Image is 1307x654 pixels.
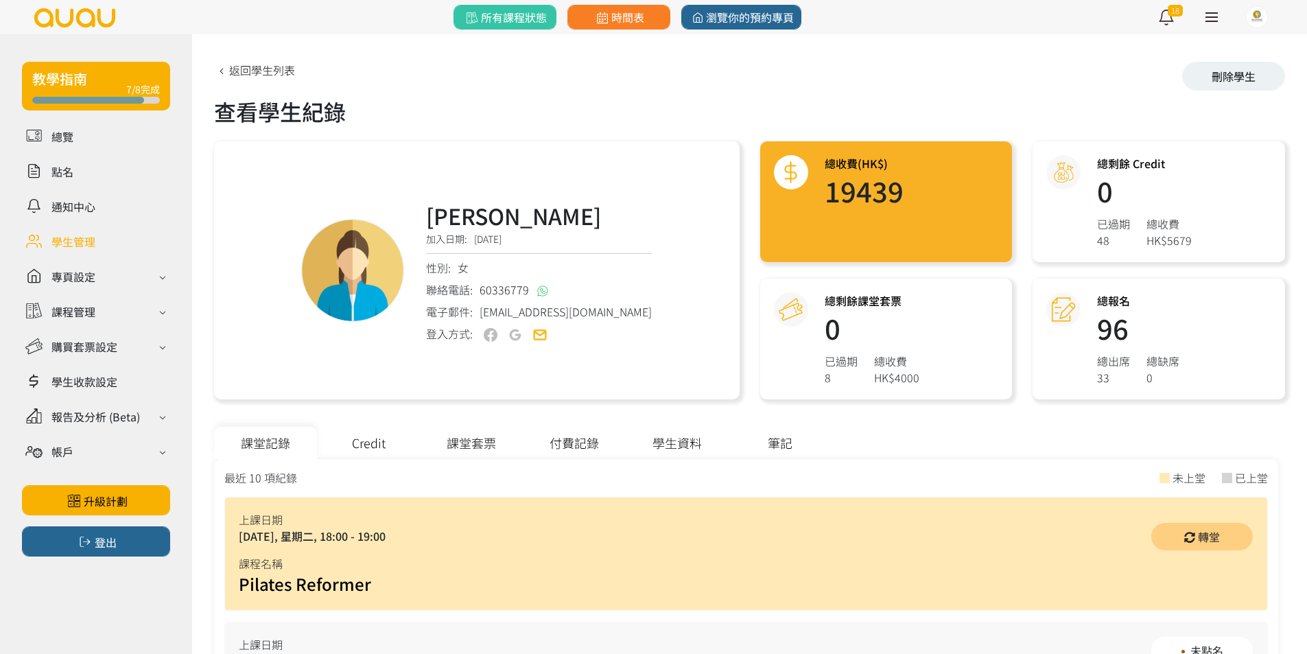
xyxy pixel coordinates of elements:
span: 時間表 [593,9,644,25]
div: 登入方式: [426,325,473,342]
div: 已過期 [1097,215,1130,232]
img: credit@2x.png [1052,161,1076,185]
span: 18 [1168,5,1183,16]
h3: 總剩餘課堂套票 [825,292,919,309]
div: 未上堂 [1173,469,1205,486]
div: 總出席 [1097,353,1130,369]
img: whatsapp@2x.png [537,285,548,296]
div: 專頁設定 [51,268,95,285]
span: [EMAIL_ADDRESS][DOMAIN_NAME] [480,303,652,320]
div: 總收費 [874,353,919,369]
img: user-email-on.png [533,328,547,342]
div: Credit [317,427,420,459]
div: 0 [1146,369,1179,386]
a: 轉堂 [1151,522,1253,551]
div: 加入日期: [426,232,652,254]
a: 所有課程狀態 [454,5,556,30]
img: attendance@2x.png [1052,298,1076,322]
h1: 96 [1097,314,1179,342]
img: user-google-off.png [508,328,522,342]
h3: 總收費(HK$) [825,155,904,172]
a: 返回學生列表 [214,62,295,78]
button: 登出 [22,526,170,557]
span: 瀏覽你的預約專頁 [689,9,794,25]
img: total@2x.png [779,161,803,185]
h3: [PERSON_NAME] [426,199,652,232]
div: 33 [1097,369,1130,386]
div: 筆記 [729,427,832,459]
a: 時間表 [567,5,670,30]
div: 最近 10 項紀錄 [224,469,297,486]
div: 性別: [426,259,652,276]
a: Pilates Reformer [239,572,371,596]
div: 上課日期 [239,636,386,653]
div: 課程名稱 [239,555,386,572]
a: 升級計劃 [22,485,170,515]
span: [DATE] [474,232,502,246]
div: HK$5679 [1146,232,1192,248]
div: 帳戶 [51,443,73,460]
div: 刪除學生 [1182,62,1285,91]
img: user-fb-off.png [484,328,497,342]
div: 總缺席 [1146,353,1179,369]
img: logo.svg [33,8,117,27]
div: 上課日期 [239,511,386,528]
div: [DATE], 星期二, 18:00 - 19:00 [239,528,386,544]
div: 已過期 [825,353,858,369]
div: 課堂記錄 [214,427,317,459]
div: 聯絡電話: [426,281,652,298]
div: 48 [1097,232,1130,248]
div: 付費記錄 [523,427,626,459]
a: 瀏覽你的預約專頁 [681,5,801,30]
div: 課堂套票 [420,427,523,459]
h1: 0 [1097,177,1192,205]
div: 已上堂 [1235,469,1268,486]
div: 學生資料 [626,427,729,459]
span: 60336779 [480,281,529,298]
div: 8 [825,369,858,386]
h1: 0 [825,314,919,342]
h3: 總剩餘 Credit [1097,155,1192,172]
div: 課程管理 [51,303,95,320]
div: 總收費 [1146,215,1192,232]
div: 電子郵件: [426,303,652,320]
div: HK$4000 [874,369,919,386]
div: 查看學生紀錄 [214,95,1285,128]
img: courseCredit@2x.png [779,298,803,322]
h3: 總報名 [1097,292,1179,309]
h1: 19439 [825,177,904,205]
span: 所有課程狀態 [463,9,546,25]
div: 購買套票設定 [51,338,117,355]
div: 報告及分析 (Beta) [51,408,140,425]
span: 女 [458,259,469,276]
